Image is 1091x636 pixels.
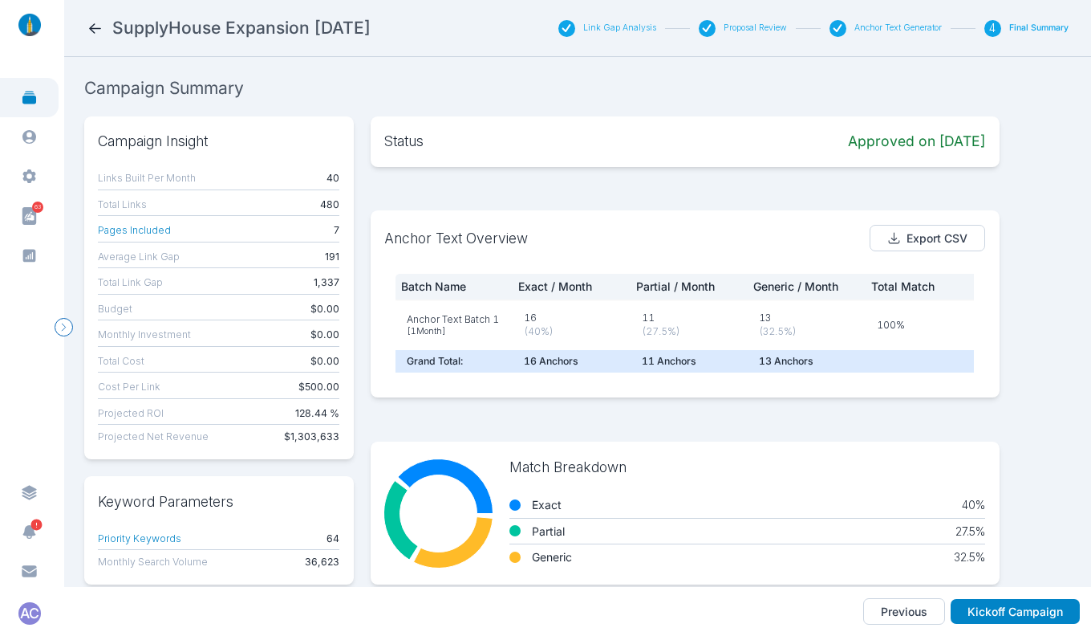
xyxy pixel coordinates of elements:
[84,77,1072,100] h2: Campaign Summary
[863,598,945,626] button: Previous
[532,524,565,539] b: partial
[951,599,1080,625] button: Kickoff Campaign
[98,428,209,445] button: Projected Net Revenue
[401,279,494,294] p: Batch Name
[753,279,846,294] p: Generic / Month
[98,353,144,369] button: Total Cost
[384,130,424,153] p: Status
[1009,22,1069,34] button: Final Summary
[384,227,528,250] p: Anchor Text Overview
[325,248,339,265] b: 191
[326,530,339,547] b: 64
[98,491,339,513] p: Keyword Parameters
[955,524,985,539] p: 27.5 %
[298,378,339,395] b: $500.00
[724,22,787,34] button: Proposal Review
[513,350,630,373] td: 16 Anchor s
[524,311,619,325] p: 16
[334,222,339,238] b: 7
[962,498,985,512] p: 40 %
[98,169,196,186] button: Links Built Per Month
[98,130,339,153] p: Campaign Insight
[305,553,339,570] b: 36,623
[98,248,180,265] button: Average Link Gap
[518,279,611,294] p: Exact / Month
[954,550,985,565] p: 32.5 %
[310,326,339,343] b: $0.00
[32,202,43,213] span: 63
[326,169,339,186] b: 40
[854,22,942,34] button: Anchor Text Generator
[848,130,985,153] b: Approved on [DATE]
[98,378,160,395] button: Cost Per Link
[642,311,736,325] p: 11
[98,530,181,547] button: Priority Keywords
[112,17,371,39] h2: SupplyHouse Expansion 10-2-25
[759,311,854,325] p: 13
[532,498,562,512] b: exact
[524,324,619,339] p: ( 40 %)
[870,225,986,252] button: Export CSV
[98,300,132,317] button: Budget
[98,553,208,570] button: Monthly Search Volume
[748,350,866,373] td: 13 Anchor s
[310,300,339,317] b: $0.00
[984,20,1001,37] div: 4
[395,350,513,373] td: Grand Total:
[407,312,499,327] p: Anchor Text Batch 1
[98,222,171,238] button: Pages Included
[98,405,164,422] button: Projected ROI
[284,428,339,445] b: $1,303,633
[320,196,339,213] b: 480
[310,353,339,369] b: $0.00
[759,324,854,339] p: ( 32.5 %)
[98,326,191,343] button: Monthly Investment
[636,279,729,294] p: Partial / Month
[583,22,656,34] button: Link Gap Analysis
[314,274,339,291] b: 1,337
[532,550,572,565] b: generic
[642,324,736,339] p: ( 27.5 %)
[98,196,147,213] button: Total Links
[631,350,748,373] td: 11 Anchor s
[295,405,339,422] b: 128.44 %
[98,274,163,291] button: Total Link Gap
[877,318,971,332] p: 100%
[407,326,501,337] p: [ 1 Month ]
[509,456,985,479] p: Match Breakdown
[871,279,977,294] p: Total Match
[13,14,47,36] img: linklaunch_small.2ae18699.png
